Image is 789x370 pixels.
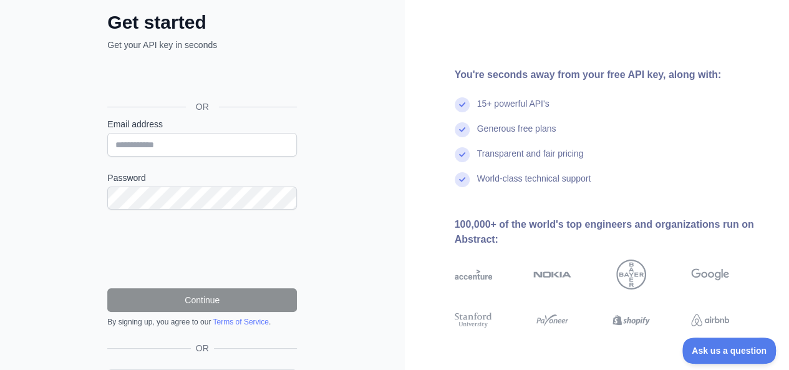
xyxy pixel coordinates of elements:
div: 100,000+ of the world's top engineers and organizations run on Abstract: [455,217,770,247]
img: nokia [533,260,571,290]
div: You're seconds away from your free API key, along with: [455,67,770,82]
img: check mark [455,122,470,137]
span: OR [191,342,214,354]
iframe: Toggle Customer Support [682,338,777,364]
label: Password [107,172,297,184]
img: shopify [612,311,651,329]
img: accenture [455,260,493,290]
div: Transparent and fair pricing [477,147,584,172]
a: Terms of Service [213,318,268,326]
button: Continue [107,288,297,312]
img: check mark [455,97,470,112]
span: OR [186,100,219,113]
img: stanford university [455,311,493,329]
img: airbnb [691,311,729,329]
img: check mark [455,172,470,187]
div: 15+ powerful API's [477,97,549,122]
p: Get your API key in seconds [107,39,297,51]
label: Email address [107,118,297,130]
img: google [691,260,729,290]
iframe: Sign in with Google Button [101,65,301,92]
div: World-class technical support [477,172,591,197]
div: Generous free plans [477,122,556,147]
img: bayer [616,260,646,290]
iframe: reCAPTCHA [107,225,297,273]
img: payoneer [533,311,571,329]
h2: Get started [107,11,297,34]
img: check mark [455,147,470,162]
div: By signing up, you agree to our . [107,317,297,327]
